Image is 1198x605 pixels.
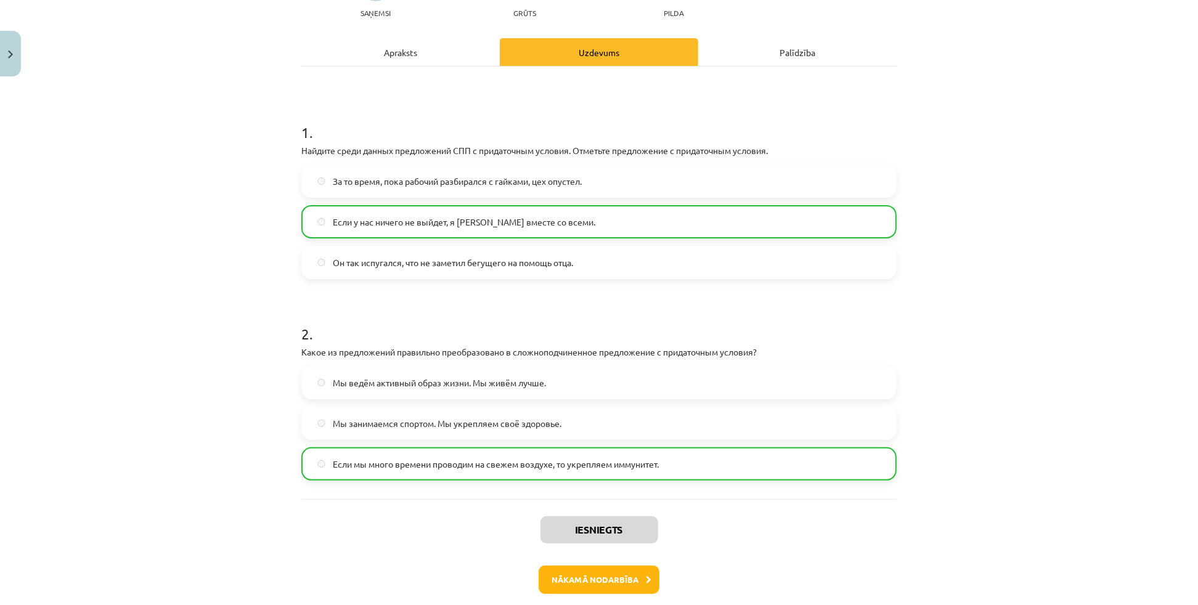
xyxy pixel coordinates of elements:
p: Grūts [513,9,536,17]
button: Iesniegts [540,516,658,543]
div: Palīdzība [698,38,897,66]
h1: 1 . [301,102,897,140]
input: Мы занимаемся спортом. Мы укрепляем своё здоровье. [317,420,325,428]
p: Saņemsi [356,9,396,17]
button: Nākamā nodarbība [539,566,659,594]
input: Если мы много времени проводим на свежем воздухе, то укрепляем иммунитет. [317,460,325,468]
div: Apraksts [301,38,500,66]
h1: 2 . [301,304,897,342]
p: Найдите среди данных предложений СПП с придаточным условия. Отметьте предложение с придаточным ус... [301,144,897,157]
span: Он так испугался, что не заметил бегущего на помощь отца. [333,256,573,269]
img: icon-close-lesson-0947bae3869378f0d4975bcd49f059093ad1ed9edebbc8119c70593378902aed.svg [8,51,13,59]
p: pilda [664,9,683,17]
input: За то время, пока рабочий разбирался с гайками, цех опустел. [317,177,325,185]
span: За то время, пока рабочий разбирался с гайками, цех опустел. [333,175,582,188]
div: Uzdevums [500,38,698,66]
span: Если у нас ничего не выйдет, я [PERSON_NAME] вместе со всеми. [333,216,595,229]
span: Если мы много времени проводим на свежем воздухе, то укрепляем иммунитет. [333,458,659,471]
p: Какое из предложений правильно преобразовано в сложноподчиненное предложение с придаточным условия? [301,346,897,359]
input: Если у нас ничего не выйдет, я [PERSON_NAME] вместе со всеми. [317,218,325,226]
input: Мы ведём активный образ жизни. Мы живём лучше. [317,379,325,387]
span: Мы занимаемся спортом. Мы укрепляем своё здоровье. [333,417,561,430]
span: Мы ведём активный образ жизни. Мы живём лучше. [333,376,546,389]
input: Он так испугался, что не заметил бегущего на помощь отца. [317,259,325,267]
